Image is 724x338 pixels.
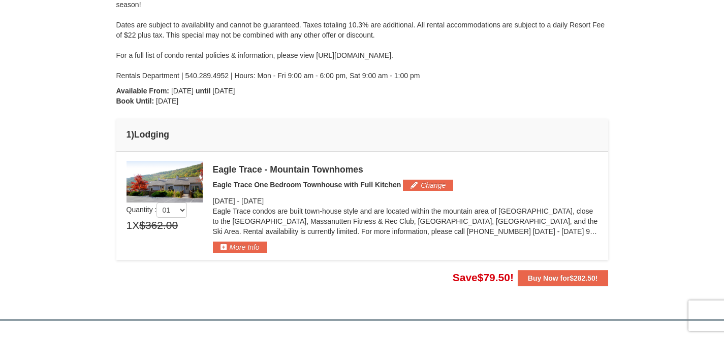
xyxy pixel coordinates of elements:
span: [DATE] [241,197,264,205]
strong: Available From: [116,87,170,95]
span: Save ! [453,272,514,283]
img: 19218983-1-9b289e55.jpg [127,161,203,202]
span: 1 [127,218,133,233]
span: Eagle Trace One Bedroom Townhouse with Full Kitchen [213,181,401,189]
strong: until [196,87,211,95]
span: X [132,218,139,233]
span: $79.50 [478,272,510,283]
p: Eagle Trace condos are built town-house style and are located within the mountain area of [GEOGRA... [213,206,598,236]
strong: Buy Now for ! [528,274,598,282]
strong: Book Until: [116,97,154,105]
span: [DATE] [213,197,235,205]
span: Quantity : [127,206,187,214]
button: Change [403,180,453,191]
span: $282.50 [570,274,595,282]
h4: 1 Lodging [127,129,598,140]
span: ) [131,129,134,140]
span: [DATE] [171,87,194,95]
span: [DATE] [212,87,235,95]
span: $362.00 [139,218,178,233]
div: Eagle Trace - Mountain Townhomes [213,164,598,175]
span: - [237,197,239,205]
button: More Info [213,242,267,253]
button: Buy Now for$282.50! [518,270,608,286]
span: [DATE] [156,97,178,105]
